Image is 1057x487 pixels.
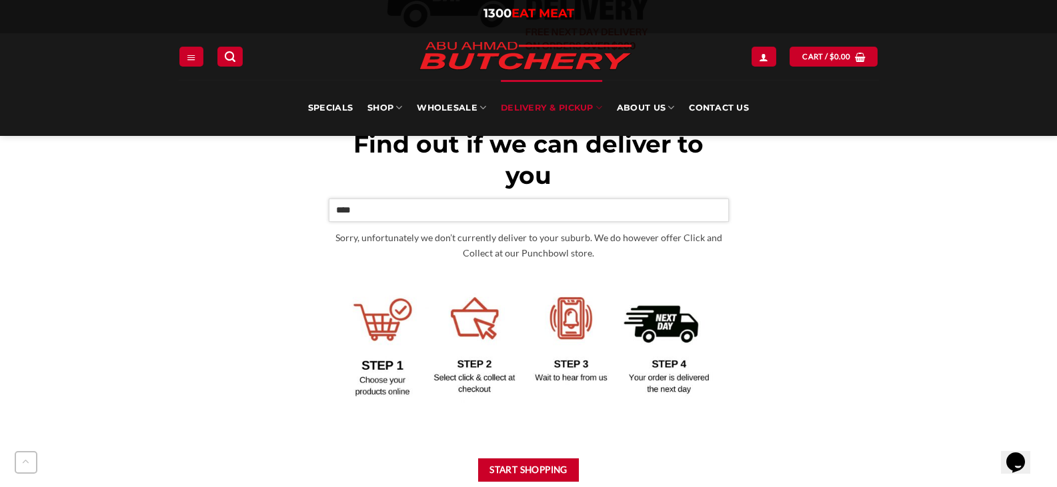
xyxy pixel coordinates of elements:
[802,51,850,63] span: Cart /
[617,80,674,136] a: About Us
[1001,434,1044,474] iframe: chat widget
[830,52,851,61] bdi: 0.00
[483,6,511,21] span: 1300
[483,6,574,21] a: 1300EAT MEAT
[329,281,729,404] img: Delivery Options
[308,80,353,136] a: Specials
[335,232,722,258] span: Sorry, unfortunately we don’t currently deliver to your suburb. We do however offer Click and Col...
[417,80,486,136] a: Wholesale
[830,51,834,63] span: $
[179,47,203,66] a: Menu
[353,129,704,190] span: Find out if we can deliver to you
[217,47,243,66] a: Search
[752,47,776,66] a: Login
[689,80,749,136] a: Contact Us
[367,80,402,136] a: SHOP
[501,80,602,136] a: Delivery & Pickup
[409,33,642,80] img: Abu Ahmad Butchery
[15,451,37,474] button: Go to top
[478,458,580,482] button: Start Shopping
[790,47,878,66] a: View cart
[511,6,574,21] span: EAT MEAT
